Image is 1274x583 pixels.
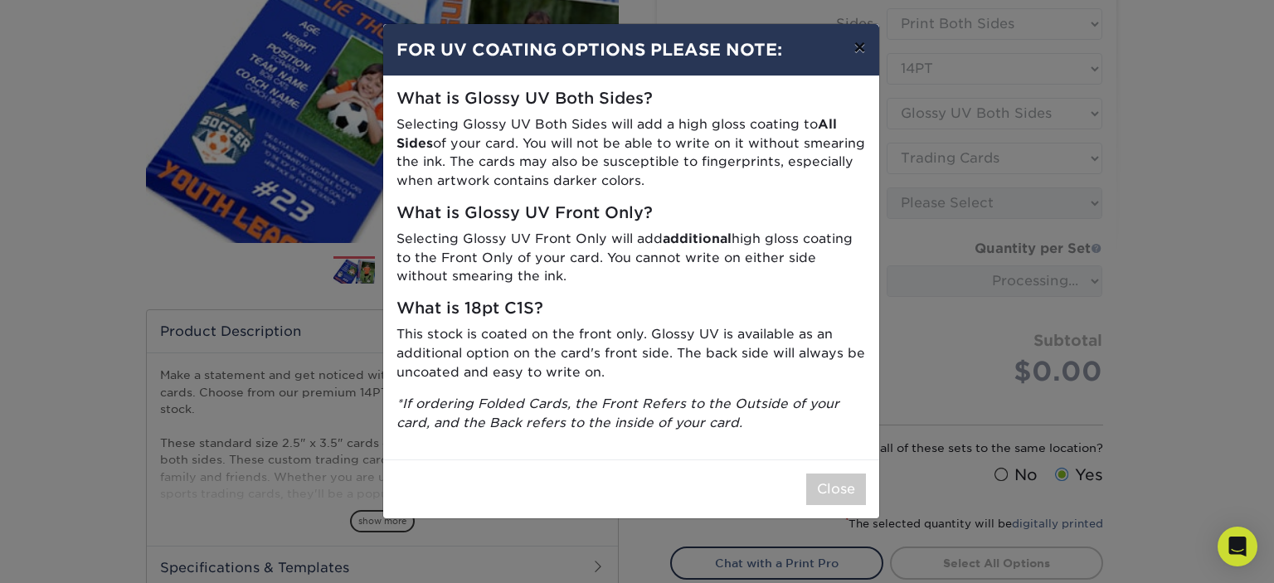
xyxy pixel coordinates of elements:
button: × [840,24,878,70]
button: Close [806,474,866,505]
div: Open Intercom Messenger [1218,527,1257,566]
p: This stock is coated on the front only. Glossy UV is available as an additional option on the car... [396,325,866,381]
h5: What is Glossy UV Both Sides? [396,90,866,109]
p: Selecting Glossy UV Both Sides will add a high gloss coating to of your card. You will not be abl... [396,115,866,191]
h4: FOR UV COATING OPTIONS PLEASE NOTE: [396,37,866,62]
strong: additional [663,231,732,246]
i: *If ordering Folded Cards, the Front Refers to the Outside of your card, and the Back refers to t... [396,396,839,430]
strong: All Sides [396,116,837,151]
p: Selecting Glossy UV Front Only will add high gloss coating to the Front Only of your card. You ca... [396,230,866,286]
h5: What is Glossy UV Front Only? [396,204,866,223]
h5: What is 18pt C1S? [396,299,866,318]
